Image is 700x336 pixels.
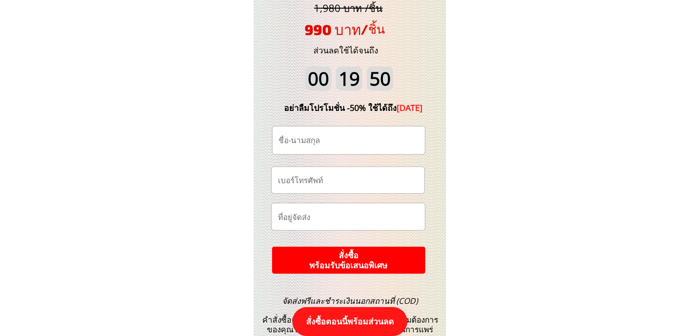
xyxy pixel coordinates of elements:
[270,101,437,115] div: อย่าลืมโปรโมชั่น -50% ใช้ได้ถึง
[314,1,382,15] span: 1,980 บาท /ชิ้น
[301,44,391,57] h3: ส่วนลดใช้ได้จนถึง
[275,203,421,230] input: ที่อยู่จัดส่ง
[272,247,425,274] p: สั่งซื้อ พร้อมรับข้อเสนอพิเศษ
[305,21,361,38] span: 990 บาท
[275,167,420,193] input: เบอร์โทรศัพท์
[292,307,407,336] p: สั่งซื้อตอนนี้พร้อมส่วนลด
[361,21,385,36] span: /ชิ้น
[282,295,418,306] span: จัดส่งฟรีและชำระเงินนอกสถานที่ (COD)
[276,127,421,154] input: ชื่อ-นามสกุล
[397,102,422,113] span: [DATE]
